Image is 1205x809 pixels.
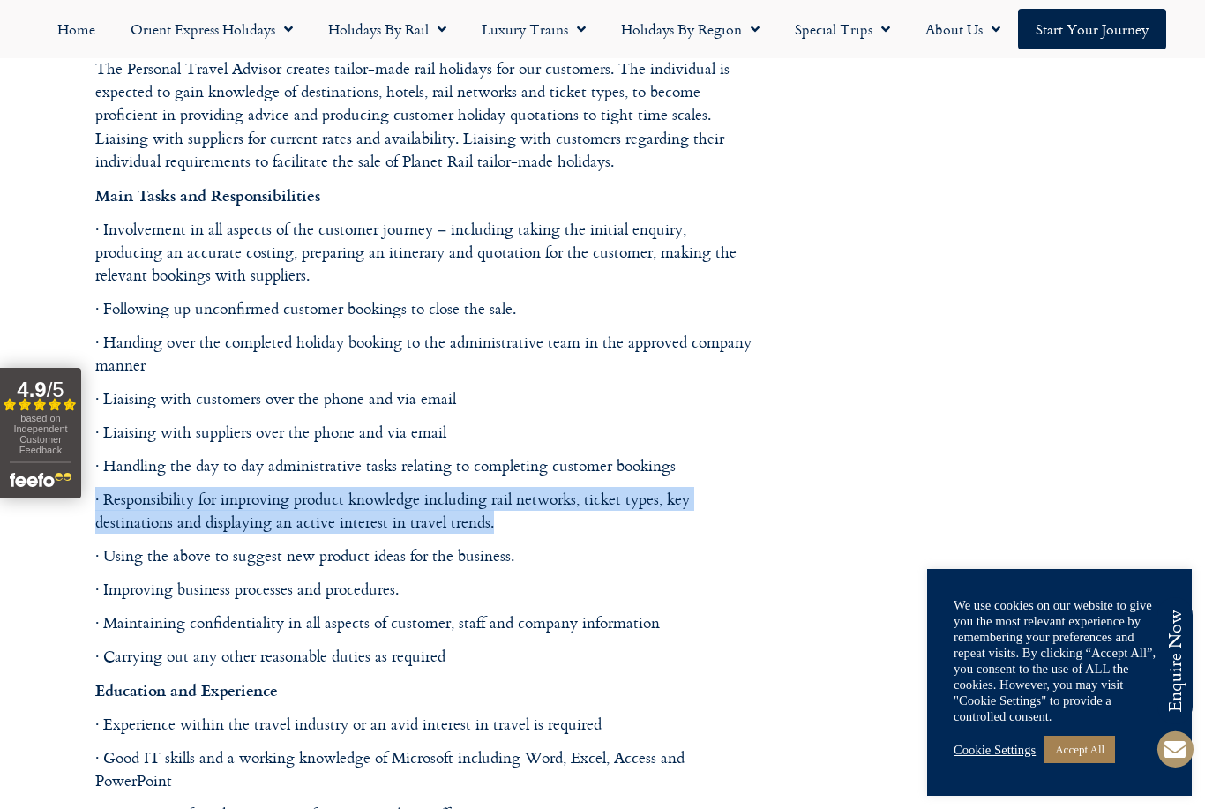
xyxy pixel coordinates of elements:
p: · Following up unconfirmed customer bookings to close the sale. [95,297,757,320]
p: · Involvement in all aspects of the customer journey – including taking the initial enquiry, prod... [95,218,757,288]
p: · Responsibility for improving product knowledge including rail networks, ticket types, key desti... [95,488,757,535]
p: · Carrying out any other reasonable duties as required [95,645,757,668]
p: · Maintaining confidentiality in all aspects of customer, staff and company information [95,611,757,634]
a: Luxury Trains [464,9,603,49]
p: · Good IT skills and a working knowledge of Microsoft including Word, Excel, Access and PowerPoint [95,746,757,793]
p: · Handling the day to day administrative tasks relating to completing customer bookings [95,454,757,477]
p: · Handing over the completed holiday booking to the administrative team in the approved company m... [95,331,757,378]
p: · Experience within the travel industry or an avid interest in travel is required [95,713,757,736]
a: Holidays by Rail [311,9,464,49]
a: Orient Express Holidays [113,9,311,49]
a: Special Trips [777,9,908,49]
a: Cookie Settings [954,742,1036,758]
p: · Liaising with suppliers over the phone and via email [95,421,757,444]
a: Holidays by Region [603,9,777,49]
p: · Improving business processes and procedures. [95,578,757,601]
a: Accept All [1044,736,1115,763]
a: Home [40,9,113,49]
div: We use cookies on our website to give you the most relevant experience by remembering your prefer... [954,597,1165,724]
p: The Personal Travel Advisor – A key role with this growing business. The Personal Travel Advisor ... [95,34,757,174]
p: · Liaising with customers over the phone and via email [95,387,757,410]
b: Education and Experience [95,678,278,701]
a: About Us [908,9,1018,49]
p: · Using the above to suggest new product ideas for the business. [95,544,757,567]
a: Start your Journey [1018,9,1166,49]
nav: Menu [9,9,1196,49]
b: Main Tasks and Responsibilities [95,184,320,206]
